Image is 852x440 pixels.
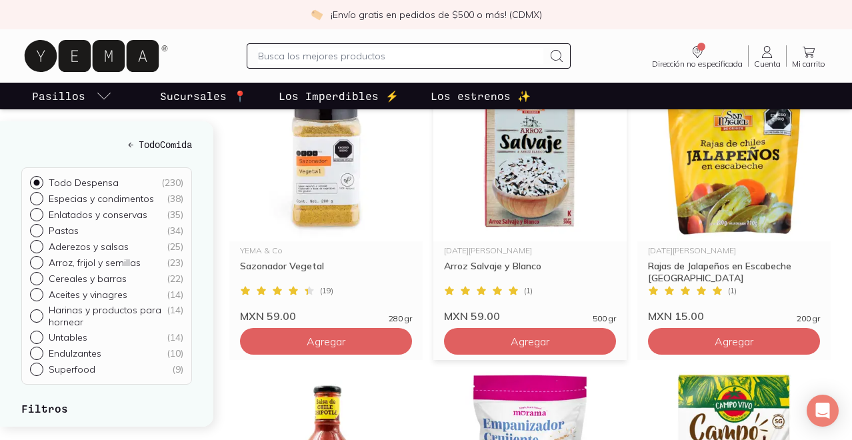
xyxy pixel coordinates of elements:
[49,331,87,343] p: Untables
[331,8,542,21] p: ¡Envío gratis en pedidos de $500 o más! (CDMX)
[29,83,115,109] a: pasillo-todos-link
[172,363,183,375] div: ( 9 )
[49,193,154,205] p: Especias y condimentos
[511,335,549,348] span: Agregar
[444,328,616,355] button: Agregar
[167,193,183,205] div: ( 38 )
[49,177,119,189] p: Todo Despensa
[593,315,616,323] span: 500 gr
[807,395,839,427] div: Open Intercom Messenger
[167,225,183,237] div: ( 34 )
[749,44,786,68] a: Cuenta
[240,309,296,323] span: MXN 59.00
[240,328,412,355] button: Agregar
[728,287,737,295] span: ( 1 )
[49,241,129,253] p: Aderezos y salsas
[49,289,127,301] p: Aceites y vinagres
[389,315,412,323] span: 280 gr
[428,83,533,109] a: Los estrenos ✨
[160,88,247,104] p: Sucursales 📍
[797,315,820,323] span: 200 gr
[320,287,333,295] span: ( 19 )
[49,304,167,328] p: Harinas y productos para hornear
[433,77,627,323] a: 29090 arroz salvaje y blanco san miguel[DATE][PERSON_NAME]Arroz Salvaje y Blanco(1)MXN 59.00500 gr
[21,402,68,415] strong: Filtros
[167,209,183,221] div: ( 35 )
[167,289,183,301] div: ( 14 )
[49,209,147,221] p: Enlatados y conservas
[258,48,543,64] input: Busca los mejores productos
[49,347,101,359] p: Endulzantes
[49,363,95,375] p: Superfood
[279,88,399,104] p: Los Imperdibles ⚡️
[167,347,183,359] div: ( 10 )
[637,77,831,323] a: Rajas de Jalapeño en Escabeche[DATE][PERSON_NAME]Rajas de Jalapeños en Escabeche [GEOGRAPHIC_DATA...
[167,273,183,285] div: ( 22 )
[167,257,183,269] div: ( 23 )
[648,309,704,323] span: MXN 15.00
[648,260,820,284] div: Rajas de Jalapeños en Escabeche [GEOGRAPHIC_DATA][PERSON_NAME]...
[444,247,616,255] div: [DATE][PERSON_NAME]
[49,257,141,269] p: Arroz, frijol y semillas
[229,77,423,241] img: Sazonador Vegetal
[648,247,820,255] div: [DATE][PERSON_NAME]
[21,137,192,151] h5: ← Todo Comida
[792,60,825,68] span: Mi carrito
[240,247,412,255] div: YEMA & Co
[240,260,412,284] div: Sazonador Vegetal
[49,225,79,237] p: Pastas
[648,328,820,355] button: Agregar
[21,137,192,151] a: ← TodoComida
[754,60,781,68] span: Cuenta
[431,88,531,104] p: Los estrenos ✨
[444,309,500,323] span: MXN 59.00
[229,77,423,323] a: Sazonador VegetalYEMA & CoSazonador Vegetal(19)MXN 59.00280 gr
[167,331,183,343] div: ( 14 )
[167,241,183,253] div: ( 25 )
[787,44,831,68] a: Mi carrito
[161,177,183,189] div: ( 230 )
[32,88,85,104] p: Pasillos
[637,77,831,241] img: Rajas de Jalapeño en Escabeche
[652,60,743,68] span: Dirección no especificada
[524,287,533,295] span: ( 1 )
[49,273,127,285] p: Cereales y barras
[715,335,753,348] span: Agregar
[444,260,616,284] div: Arroz Salvaje y Blanco
[647,44,748,68] a: Dirección no especificada
[307,335,345,348] span: Agregar
[276,83,401,109] a: Los Imperdibles ⚡️
[311,9,323,21] img: check
[433,77,627,241] img: 29090 arroz salvaje y blanco san miguel
[157,83,249,109] a: Sucursales 📍
[167,304,183,328] div: ( 14 )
